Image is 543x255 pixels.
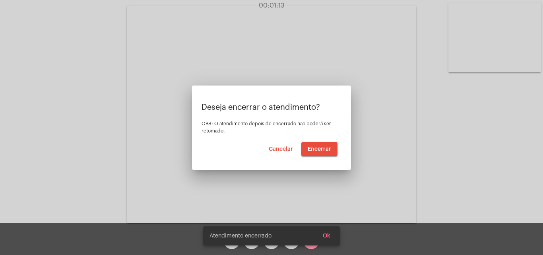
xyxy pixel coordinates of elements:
span: Atendimento encerrado [209,232,271,240]
span: 00:01:13 [259,2,285,9]
span: Encerrar [308,146,331,152]
p: Deseja encerrar o atendimento? [202,103,341,112]
button: Encerrar [301,142,337,156]
span: Cancelar [269,146,293,152]
span: OBS: O atendimento depois de encerrado não poderá ser retomado. [202,121,331,133]
button: Cancelar [262,142,299,156]
span: Ok [323,233,330,239]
